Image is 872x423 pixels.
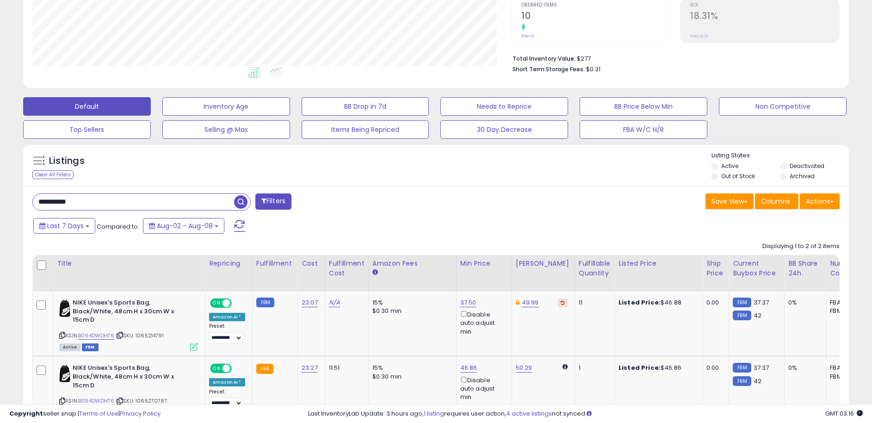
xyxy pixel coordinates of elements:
div: Displaying 1 to 2 of 2 items [762,242,840,251]
img: 31ld8u6pSEL._SL40_.jpg [59,364,70,382]
span: All listings currently available for purchase on Amazon [59,343,80,351]
span: 42 [754,311,761,320]
a: 23.27 [302,363,318,373]
b: Total Inventory Value: [513,55,575,62]
a: B094DWDHT6 [78,332,114,340]
button: Top Sellers [23,120,151,139]
div: 15% [372,364,449,372]
span: 37.37 [754,298,769,307]
small: FBM [733,376,751,386]
b: NIKE Unisex's Sports Bag, Black/White, 48cm H x 30cm W x 15cm D [73,299,185,327]
div: Fulfillable Quantity [579,259,611,278]
div: Clear All Filters [32,170,74,179]
label: Archived [790,172,815,180]
div: Amazon AI * [209,378,245,386]
div: Amazon AI * [209,313,245,321]
div: [PERSON_NAME] [516,259,571,268]
button: Filters [255,193,291,210]
a: 50.29 [516,363,532,373]
div: Current Buybox Price [733,259,780,278]
div: Preset: [209,389,245,410]
i: This overrides the store level Dynamic Max Price for this listing [516,299,519,305]
div: FBM: 18 [830,307,860,315]
div: 11 [579,299,607,307]
button: FBA W/C N/R [580,120,707,139]
a: 46.86 [460,363,477,373]
img: 31ld8u6pSEL._SL40_.jpg [59,299,70,317]
b: Short Term Storage Fees: [513,65,585,73]
h5: Listings [49,155,85,168]
span: 37.37 [754,363,769,372]
button: BB Price Below Min [580,97,707,116]
small: FBM [733,363,751,373]
div: Amazon Fees [372,259,452,268]
div: Disable auto adjust min [460,309,505,336]
span: Compared to: [97,222,139,231]
div: Fulfillment Cost [329,259,365,278]
span: ON [211,299,223,307]
div: Ship Price [706,259,725,278]
span: 42 [754,377,761,386]
div: Preset: [209,323,245,344]
small: Prev: N/A [690,33,708,39]
div: Min Price [460,259,508,268]
a: Terms of Use [79,409,118,418]
div: FBA: 2 [830,299,860,307]
span: Ordered Items [521,3,670,8]
button: Default [23,97,151,116]
button: Selling @ Max [162,120,290,139]
div: Repricing [209,259,248,268]
small: FBM [256,298,274,307]
span: 2025-08-17 03:16 GMT [825,409,863,418]
button: Save View [705,193,754,209]
div: $0.30 min [372,307,449,315]
b: NIKE Unisex's Sports Bag, Black/White, 48cm H x 30cm W x 15cm D [73,364,185,392]
div: BB Share 24h. [788,259,822,278]
div: $46.88 [618,299,695,307]
a: Privacy Policy [120,409,161,418]
span: Columns [761,197,790,206]
small: FBM [733,298,751,307]
a: 37.50 [460,298,476,307]
a: 49.99 [522,298,539,307]
div: $46.86 [618,364,695,372]
span: ROI [690,3,839,8]
small: Prev: 0 [521,33,534,39]
button: Last 7 Days [33,218,95,234]
div: Fulfillment [256,259,294,268]
button: Items Being Repriced [302,120,429,139]
small: FBA [256,364,273,374]
span: Last 7 Days [47,221,84,230]
div: Cost [302,259,321,268]
span: OFF [230,299,245,307]
a: 4 active listings [506,409,552,418]
div: 11.51 [329,364,361,372]
div: 0% [788,364,819,372]
small: Amazon Fees. [372,268,378,277]
a: 1 listing [424,409,444,418]
div: 0.00 [706,364,722,372]
b: Listed Price: [618,363,661,372]
div: Num of Comp. [830,259,864,278]
span: Aug-02 - Aug-08 [157,221,213,230]
div: seller snap | | [9,410,161,418]
span: ON [211,365,223,373]
div: $0.30 min [372,373,449,381]
h2: 10 [521,11,670,23]
div: Disable auto adjust min [460,375,505,402]
strong: Copyright [9,409,43,418]
button: Non Competitive [719,97,847,116]
span: | SKU: 1065214791 [116,332,164,339]
div: 15% [372,299,449,307]
button: BB Drop in 7d [302,97,429,116]
button: Needs to Reprice [440,97,568,116]
i: Revert to store-level Dynamic Max Price [561,300,565,305]
div: Listed Price [618,259,699,268]
small: FBM [733,311,751,320]
div: Title [57,259,201,268]
label: Active [721,162,738,170]
a: N/A [329,298,340,307]
span: OFF [230,365,245,373]
a: 23.07 [302,298,318,307]
div: FBM: 18 [830,373,860,381]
